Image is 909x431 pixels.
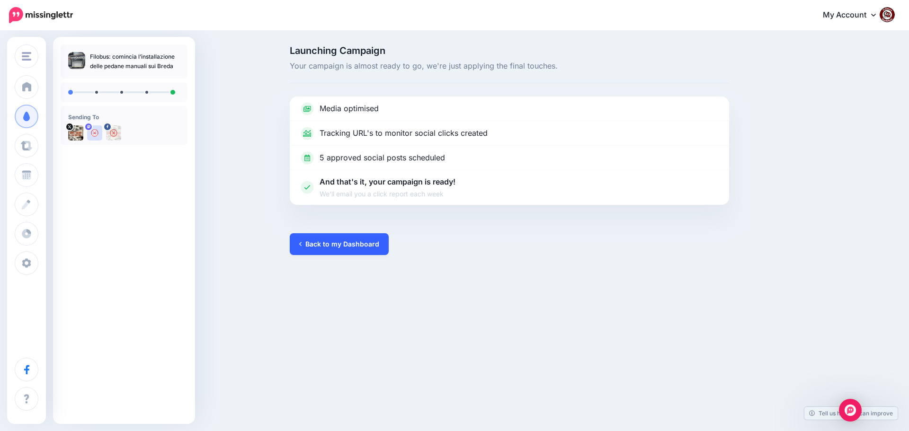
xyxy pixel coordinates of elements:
a: My Account [813,4,895,27]
img: Missinglettr [9,7,73,23]
h4: Sending To [68,114,180,121]
p: 5 approved social posts scheduled [320,152,445,164]
span: Your campaign is almost ready to go, we're just applying the final touches. [290,60,729,72]
span: Launching Campaign [290,46,729,55]
span: We'll email you a click report each week [320,188,455,199]
p: Tracking URL's to monitor social clicks created [320,127,488,140]
img: user_default_image.png [87,125,102,141]
p: Media optimised [320,103,379,115]
p: Filobus: comincia l’installazione delle pedane manuali sui Breda [90,52,180,71]
a: Tell us how we can improve [804,407,898,420]
img: 463453305_2684324355074873_6393692129472495966_n-bsa154739.jpg [106,125,121,141]
p: And that's it, your campaign is ready! [320,176,455,199]
a: Back to my Dashboard [290,233,389,255]
img: 45e663d68a14ecf2a8ba9f4118319d35_thumb.jpg [68,52,85,69]
img: menu.png [22,52,31,61]
div: Open Intercom Messenger [839,399,862,422]
img: uTTNWBrh-84924.jpeg [68,125,83,141]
